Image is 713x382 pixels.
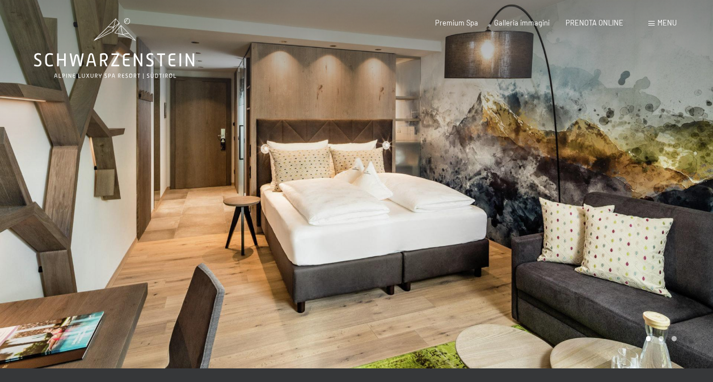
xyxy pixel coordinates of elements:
[494,18,550,27] a: Galleria immagini
[657,18,677,27] span: Menu
[435,18,478,27] a: Premium Spa
[566,18,623,27] a: PRENOTA ONLINE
